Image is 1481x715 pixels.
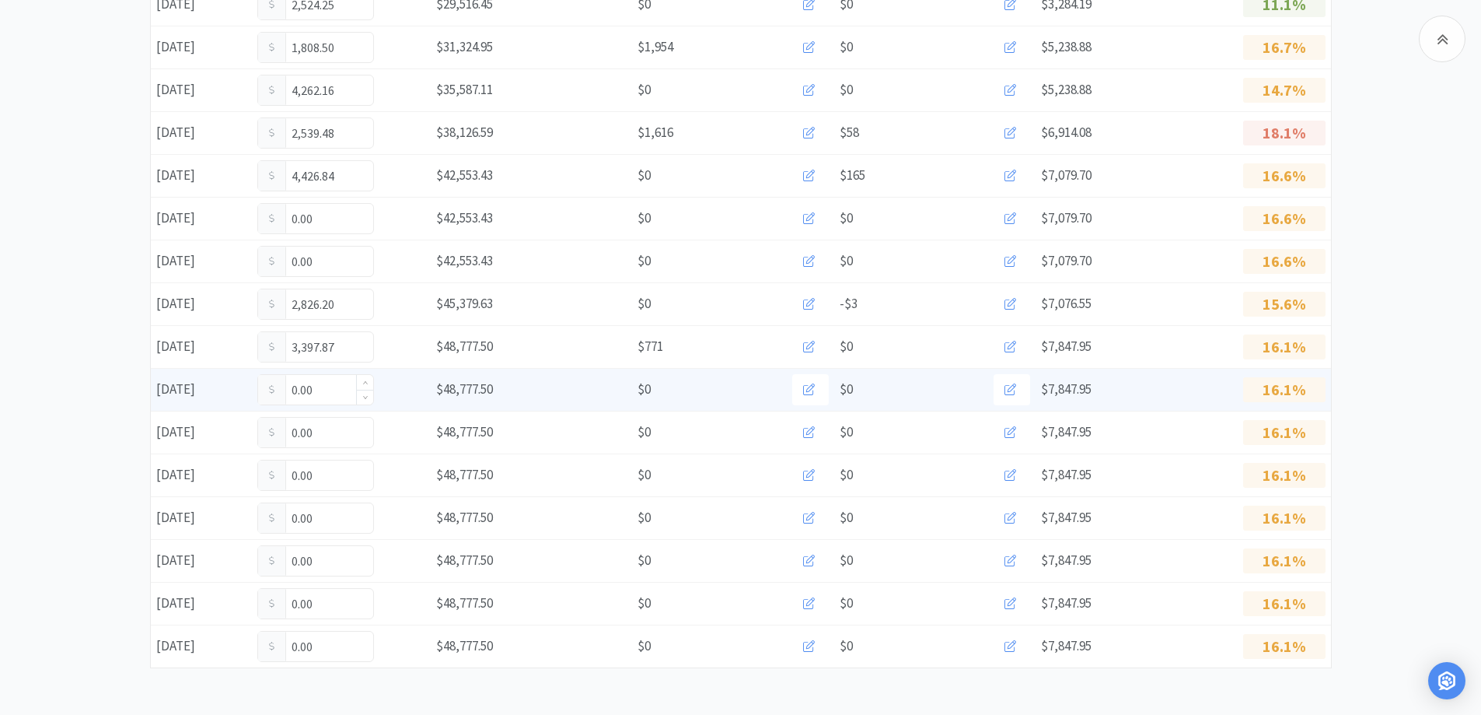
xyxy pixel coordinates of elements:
[637,336,663,357] span: $771
[436,509,493,526] span: $48,777.50
[151,587,252,619] div: [DATE]
[840,37,853,58] span: $0
[1041,252,1092,269] span: $7,079.70
[840,593,853,614] span: $0
[637,422,651,443] span: $0
[1041,209,1092,226] span: $7,079.70
[840,208,853,229] span: $0
[1243,163,1326,188] p: 16.6%
[357,390,373,405] span: Decrease Value
[436,338,493,355] span: $48,777.50
[1428,662,1465,699] div: Open Intercom Messenger
[436,466,493,483] span: $48,777.50
[1041,380,1092,398] span: $7,847.95
[1041,166,1092,184] span: $7,079.70
[151,331,252,363] div: [DATE]
[151,31,252,63] div: [DATE]
[151,459,252,491] div: [DATE]
[357,375,373,390] span: Increase Value
[151,373,252,405] div: [DATE]
[436,209,493,226] span: $42,553.43
[840,336,853,357] span: $0
[1243,206,1326,231] p: 16.6%
[637,208,651,229] span: $0
[1243,634,1326,659] p: 16.1%
[637,379,651,400] span: $0
[1243,121,1326,145] p: 18.1%
[840,122,859,143] span: $58
[436,81,493,98] span: $35,587.11
[840,422,853,443] span: $0
[1243,420,1326,445] p: 16.1%
[637,550,651,571] span: $0
[1243,292,1326,317] p: 15.6%
[840,550,853,571] span: $0
[1041,338,1092,355] span: $7,847.95
[436,594,493,612] span: $48,777.50
[1243,335,1326,359] p: 16.1%
[151,202,252,234] div: [DATE]
[151,117,252,149] div: [DATE]
[1041,38,1092,55] span: $5,238.88
[436,166,493,184] span: $42,553.43
[151,416,252,448] div: [DATE]
[362,394,368,400] i: icon: down
[436,124,493,141] span: $38,126.59
[436,552,493,569] span: $48,777.50
[637,165,651,186] span: $0
[151,545,252,577] div: [DATE]
[362,380,368,386] i: icon: up
[151,630,252,662] div: [DATE]
[1041,295,1092,312] span: $7,076.55
[637,293,651,314] span: $0
[1041,637,1092,654] span: $7,847.95
[1041,594,1092,612] span: $7,847.95
[840,293,858,314] span: -$3
[1243,506,1326,531] p: 16.1%
[1041,552,1092,569] span: $7,847.95
[151,288,252,320] div: [DATE]
[436,637,493,654] span: $48,777.50
[1243,549,1326,573] p: 16.1%
[1243,377,1326,402] p: 16.1%
[1041,509,1092,526] span: $7,847.95
[1041,466,1092,483] span: $7,847.95
[637,507,651,528] span: $0
[840,464,853,485] span: $0
[840,79,853,100] span: $0
[1243,463,1326,488] p: 16.1%
[151,502,252,534] div: [DATE]
[637,79,651,100] span: $0
[637,251,651,272] span: $0
[1041,423,1092,440] span: $7,847.95
[436,423,493,440] span: $48,777.50
[151,159,252,191] div: [DATE]
[1243,591,1326,616] p: 16.1%
[637,122,673,143] span: $1,616
[1243,78,1326,103] p: 14.7%
[840,379,853,400] span: $0
[1041,124,1092,141] span: $6,914.08
[637,37,673,58] span: $1,954
[637,636,651,657] span: $0
[151,74,252,106] div: [DATE]
[436,295,493,312] span: $45,379.63
[436,252,493,269] span: $42,553.43
[637,593,651,614] span: $0
[840,251,853,272] span: $0
[436,380,493,398] span: $48,777.50
[1041,81,1092,98] span: $5,238.88
[436,38,493,55] span: $31,324.95
[637,464,651,485] span: $0
[1243,35,1326,60] p: 16.7%
[1243,249,1326,274] p: 16.6%
[840,165,865,186] span: $165
[840,636,853,657] span: $0
[840,507,853,528] span: $0
[151,245,252,277] div: [DATE]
